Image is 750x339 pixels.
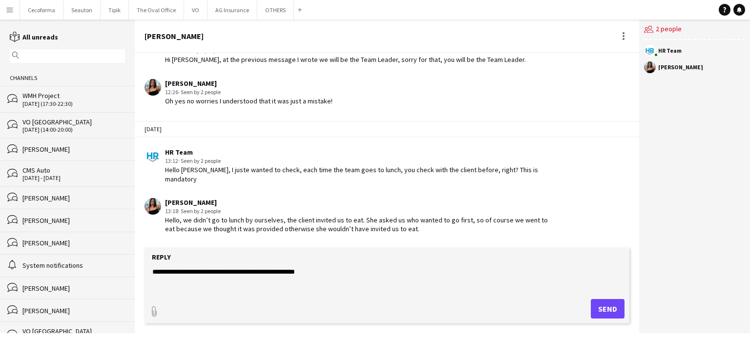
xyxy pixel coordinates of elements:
div: WMH Project [22,91,125,100]
button: OTHERS [257,0,294,20]
div: [PERSON_NAME] [658,64,703,70]
div: 13:12 [165,157,548,165]
div: 12:26 [165,88,333,97]
div: 13:18 [165,207,548,216]
div: [PERSON_NAME] [22,194,125,202]
div: Hi [PERSON_NAME], at the previous message I wrote we will be the Team Leader, sorry for that, you... [165,55,526,64]
div: System notifications [22,261,125,270]
div: [PERSON_NAME] [145,32,204,40]
div: [PERSON_NAME] [165,198,548,207]
div: [PERSON_NAME] [22,284,125,293]
div: [DATE] [135,121,639,138]
div: [DATE] (17:30-22:30) [22,100,125,107]
div: [PERSON_NAME] [165,79,333,88]
button: Send [591,299,625,319]
div: Hello, we didn’t go to lunch by ourselves, the client invited us to eat. She asked us who wanted ... [165,216,548,233]
div: CMS Auto [22,166,125,175]
div: [PERSON_NAME] [22,306,125,315]
div: [DATE] - [DATE] [22,175,125,181]
label: Reply [152,253,171,261]
div: Hello [PERSON_NAME], I juste wanted to check, each time the team goes to lunch, you check with th... [165,165,548,183]
span: · Seen by 2 people [178,88,221,96]
button: Cecoforma [20,0,63,20]
div: [DATE] (14:00-20:00) [22,126,125,133]
button: Seauton [63,0,101,20]
div: [PERSON_NAME] [22,145,125,154]
div: VO [GEOGRAPHIC_DATA] [22,327,125,336]
span: · Seen by 2 people [178,157,221,164]
a: All unreads [10,33,58,41]
div: Oh yes no worries I understood that it was just a mistake! [165,97,333,105]
div: HR Team [165,148,548,157]
button: The Oval Office [129,0,184,20]
button: VO [184,0,208,20]
span: · Seen by 2 people [178,207,221,215]
button: AG Insurance [208,0,257,20]
button: Tipik [101,0,129,20]
div: HR Team [658,48,682,54]
div: [PERSON_NAME] [22,216,125,225]
div: VO [GEOGRAPHIC_DATA] [22,118,125,126]
div: 2 people [644,20,745,40]
div: [PERSON_NAME] [22,239,125,247]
